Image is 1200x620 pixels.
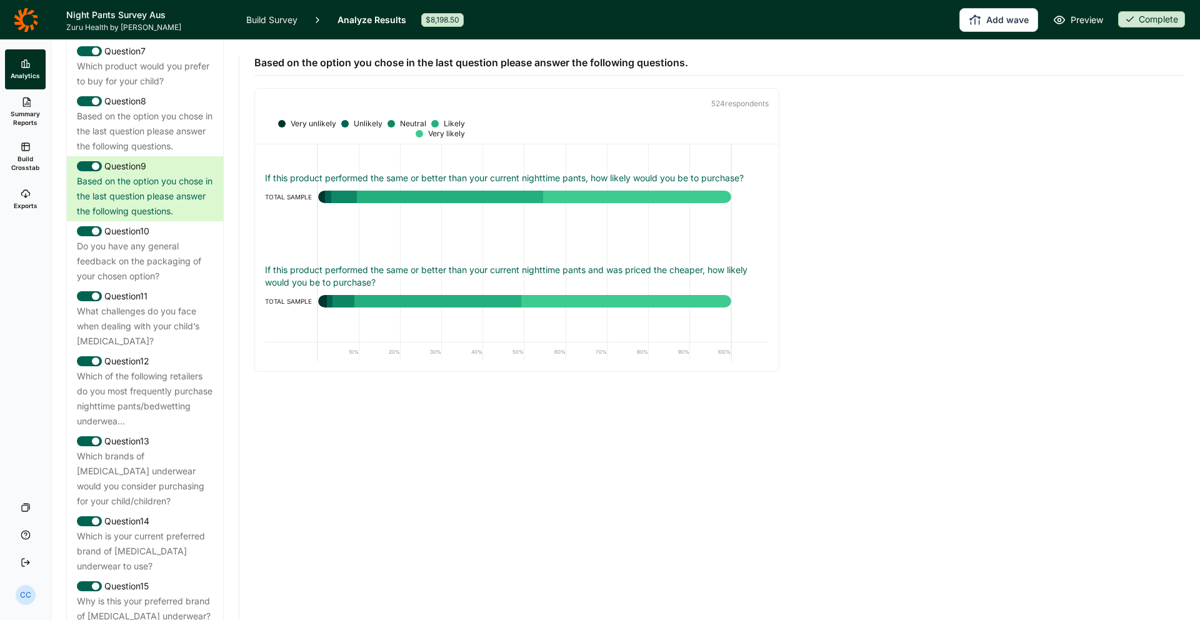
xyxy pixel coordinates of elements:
[421,13,464,27] div: $8,198.50
[77,354,213,369] div: Question 12
[291,119,336,129] div: Very unlikely
[401,342,442,361] div: 30%
[566,342,607,361] div: 70%
[254,55,688,70] span: Based on the option you chose in the last question please answer the following questions.
[265,264,769,289] div: If this product performed the same or better than your current nighttime pants and was priced the...
[959,8,1038,32] button: Add wave
[66,22,231,32] span: Zuru Health by [PERSON_NAME]
[265,172,769,184] div: If this product performed the same or better than your current nighttime pants, how likely would ...
[1053,12,1103,27] a: Preview
[444,119,465,129] div: Likely
[607,342,649,361] div: 80%
[10,109,41,127] span: Summary Reports
[77,224,213,239] div: Question 10
[1071,12,1103,27] span: Preview
[77,514,213,529] div: Question 14
[265,294,318,309] div: TOTAL SAMPLE
[354,119,382,129] div: Unlikely
[77,239,213,284] div: Do you have any general feedback on the packaging of your chosen option?
[400,119,426,129] div: Neutral
[77,159,213,174] div: Question 9
[77,59,213,89] div: Which product would you prefer to buy for your child?
[359,342,401,361] div: 20%
[77,449,213,509] div: Which brands of [MEDICAL_DATA] underwear would you consider purchasing for your child/children?
[10,154,41,172] span: Build Crosstab
[5,49,46,89] a: Analytics
[11,71,40,80] span: Analytics
[649,342,690,361] div: 90%
[77,44,213,59] div: Question 7
[77,289,213,304] div: Question 11
[690,342,731,361] div: 100%
[524,342,566,361] div: 60%
[77,174,213,219] div: Based on the option you chose in the last question please answer the following questions.
[77,109,213,154] div: Based on the option you chose in the last question please answer the following questions.
[77,434,213,449] div: Question 13
[1118,11,1185,29] button: Complete
[77,579,213,594] div: Question 15
[1118,11,1185,27] div: Complete
[318,342,359,361] div: 10%
[14,201,37,210] span: Exports
[428,129,465,139] div: Very likely
[77,369,213,429] div: Which of the following retailers do you most frequently purchase nighttime pants/bedwetting under...
[77,529,213,574] div: Which is your current preferred brand of [MEDICAL_DATA] underwear to use?
[5,134,46,179] a: Build Crosstab
[66,7,231,22] h1: Night Pants Survey Aus
[265,99,769,109] p: 524 respondent s
[5,179,46,219] a: Exports
[483,342,524,361] div: 50%
[77,304,213,349] div: What challenges do you face when dealing with your child’s [MEDICAL_DATA]?
[16,585,36,605] div: CC
[77,94,213,109] div: Question 8
[5,89,46,134] a: Summary Reports
[265,189,318,204] div: TOTAL SAMPLE
[442,342,483,361] div: 40%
